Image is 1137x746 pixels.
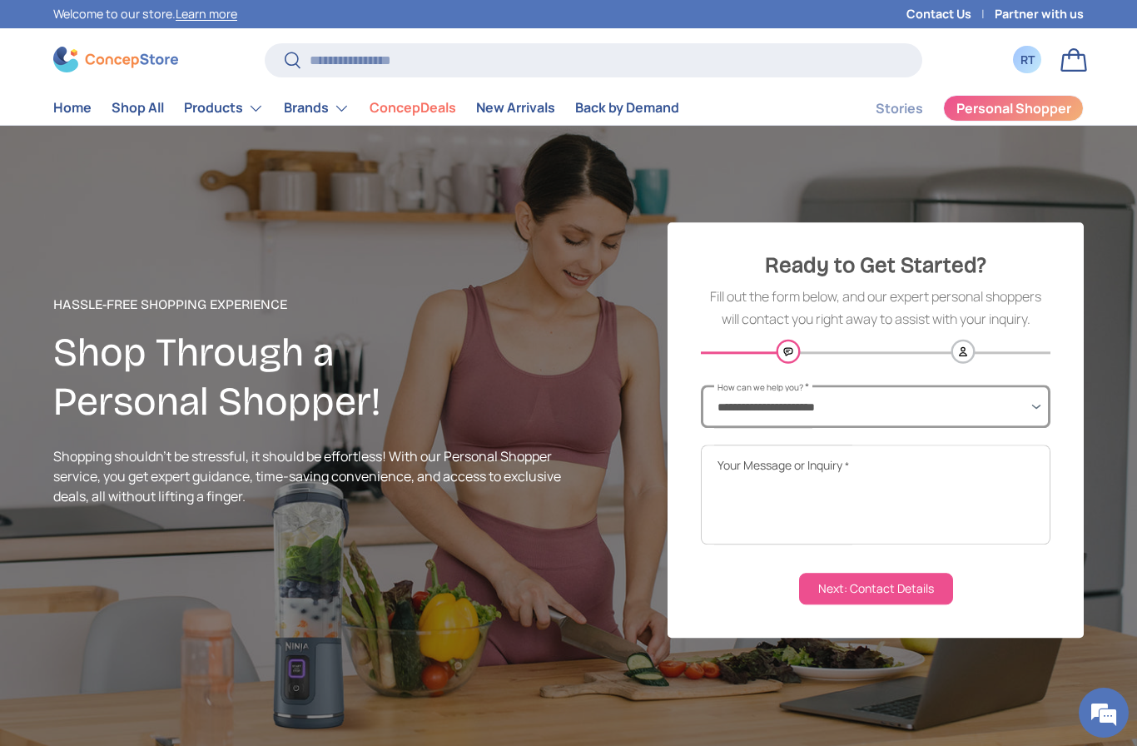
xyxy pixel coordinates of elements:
a: Personal Shopper [943,95,1084,122]
div: RT [1018,51,1036,68]
h3: Ready to Get Started? [701,249,1050,281]
a: Contact Us [906,5,995,23]
span: We're online! [97,210,230,378]
img: ConcepStore [53,47,178,72]
button: Next: Contact Details [799,573,953,604]
textarea: Type your message and hit 'Enter' [8,455,317,513]
a: RT [1009,42,1045,78]
summary: Brands [274,92,360,125]
p: Welcome to our store. [53,5,237,23]
a: Learn more [176,6,237,22]
a: Home [53,92,92,124]
a: Shop All [112,92,164,124]
nav: Secondary [836,92,1084,125]
summary: Products [174,92,274,125]
a: Stories [876,92,923,125]
div: Minimize live chat window [273,8,313,48]
nav: Primary [53,92,679,125]
h2: Shop Through a Personal Shopper! [53,328,568,427]
span: Personal Shopper [956,102,1071,115]
a: Back by Demand [575,92,679,124]
p: Shopping shouldn’t be stressful, it should be effortless! With our Personal Shopper service, you ... [53,446,568,506]
div: Chat with us now [87,93,280,115]
a: New Arrivals [476,92,555,124]
a: ConcepDeals [370,92,456,124]
a: Partner with us [995,5,1084,23]
p: hassle-free shopping experience [53,295,568,315]
p: Fill out the form below, and our expert personal shoppers will contact you right away to assist w... [701,286,1050,331]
